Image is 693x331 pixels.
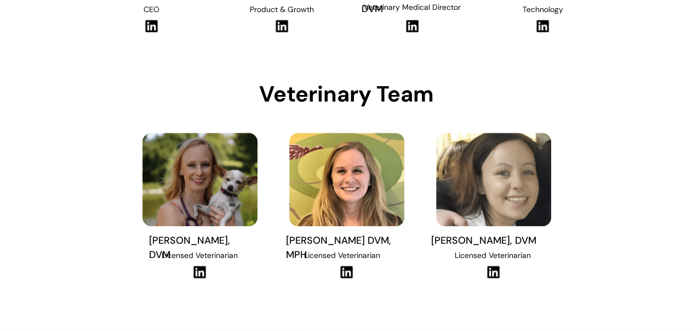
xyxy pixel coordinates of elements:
[144,4,159,14] span: CEO
[431,234,536,247] span: [PERSON_NAME], DVM
[304,250,380,260] span: Licensed Veterinarian
[523,4,563,14] span: Technology
[364,2,461,12] span: Veterinary Medical Director
[149,234,230,261] span: [PERSON_NAME], DVM
[259,80,434,108] span: Veterinary Team
[455,250,531,260] span: Licensed Veterinarian
[250,4,314,14] span: Product & Growth
[286,234,391,261] span: [PERSON_NAME] DVM, MPH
